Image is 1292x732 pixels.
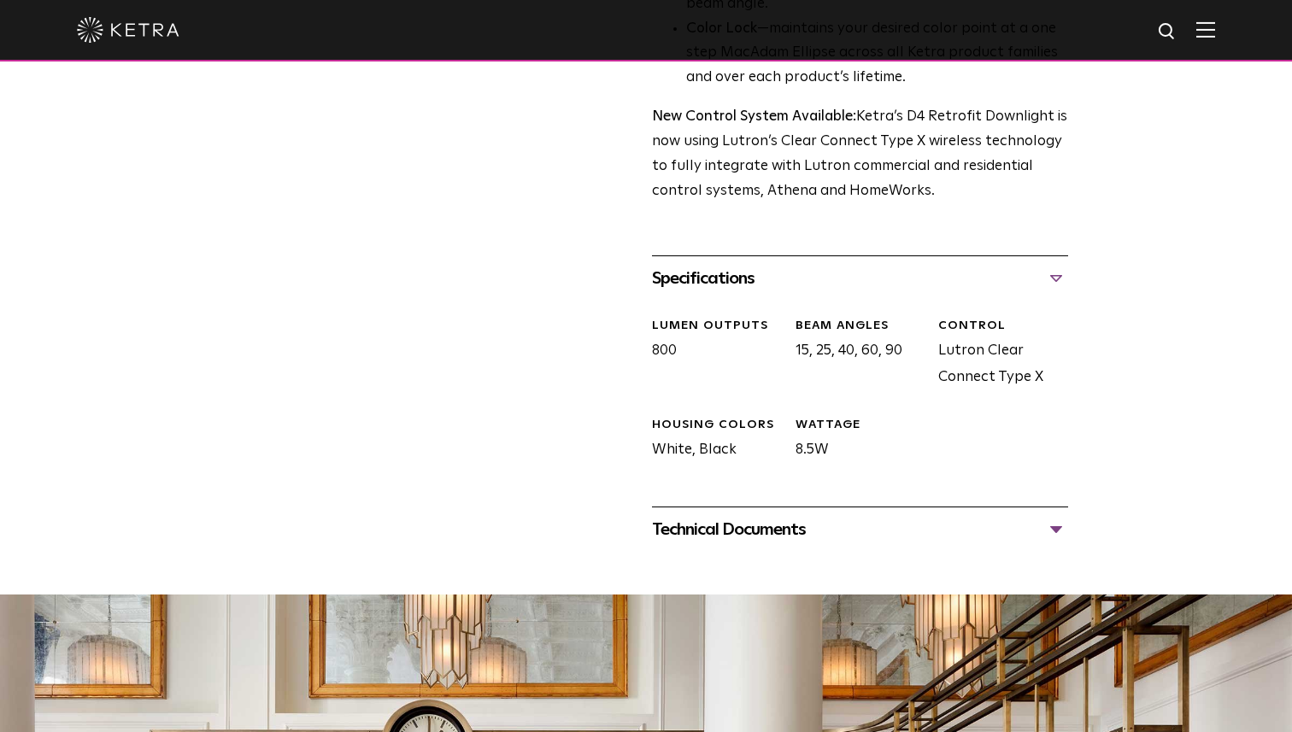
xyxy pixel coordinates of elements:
[1196,21,1215,38] img: Hamburger%20Nav.svg
[783,318,925,391] div: 15, 25, 40, 60, 90
[1157,21,1178,43] img: search icon
[652,265,1068,292] div: Specifications
[652,109,856,124] strong: New Control System Available:
[652,318,782,335] div: LUMEN OUTPUTS
[652,417,782,434] div: HOUSING COLORS
[652,516,1068,543] div: Technical Documents
[77,17,179,43] img: ketra-logo-2019-white
[652,105,1068,204] p: Ketra’s D4 Retrofit Downlight is now using Lutron’s Clear Connect Type X wireless technology to f...
[639,417,782,464] div: White, Black
[639,318,782,391] div: 800
[925,318,1068,391] div: Lutron Clear Connect Type X
[938,318,1068,335] div: CONTROL
[783,417,925,464] div: 8.5W
[796,318,925,335] div: Beam Angles
[796,417,925,434] div: WATTAGE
